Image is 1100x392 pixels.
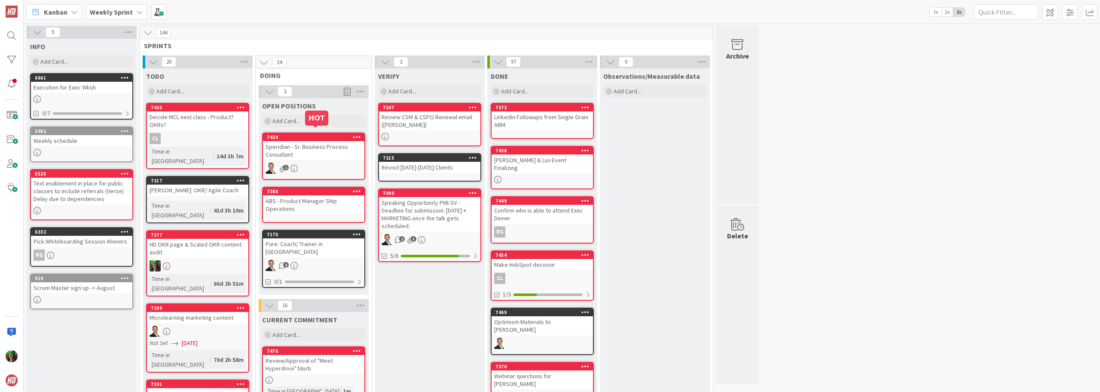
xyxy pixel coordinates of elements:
div: 6332 [35,229,132,235]
div: Time in [GEOGRAPHIC_DATA] [150,350,210,369]
img: SL [266,260,277,271]
div: Pure: Coach/ Trainer in [GEOGRAPHIC_DATA] [263,238,364,257]
div: 7373Linkedin Followups from Single Grain ABM [492,104,593,130]
div: Revisit [DATE]-[DATE] Clients [379,162,480,173]
a: 7429Speridian - Sr. Business Process ConsultantSL [262,133,365,180]
div: 7090Speaking Opportunity PMI-SV - Deadline for submission: [DATE] + MARKETING once the talk gets ... [379,189,480,231]
a: 7438[PERSON_NAME] & Lux Event Finalizing [491,146,594,189]
img: SL [6,350,18,362]
a: 7217[PERSON_NAME]: OKR/ Agile CoachTime in [GEOGRAPHIC_DATA]:41d 3h 10m [146,176,249,223]
div: 919 [35,275,132,281]
div: 7370 [495,364,593,370]
span: 3 [278,86,292,97]
div: 7386 [267,188,364,194]
span: 3 [394,57,408,67]
div: SL [147,260,248,272]
div: 7370Webinar questions for [PERSON_NAME] [492,363,593,389]
div: 6332Pick Whiteboarding Session Winners [31,228,132,247]
div: 5982 [35,128,132,134]
a: 7386ABS - Product Manager Ship Operations [262,187,365,223]
div: 7175 [263,231,364,238]
img: SL [150,326,161,337]
div: Text enablement in place for public classes to include referrals (Verse) Delay due to dependencies [31,178,132,204]
div: 7373 [495,105,593,111]
div: Decide MCL next class - Product? OKRs? [147,111,248,130]
span: 20 [162,57,176,67]
h5: HOT [309,114,325,122]
div: 5525Text enablement in place for public classes to include referrals (Verse) Delay due to depende... [31,170,132,204]
span: 2 [283,262,289,268]
div: 7191 [147,380,248,388]
div: 7370 [492,363,593,370]
span: Kanban [44,7,67,17]
div: SL [492,338,593,349]
div: 7090 [383,190,480,196]
a: 919Scrum Master sign up -> August [30,274,133,309]
div: 7217[PERSON_NAME]: OKR/ Agile Coach [147,177,248,196]
span: SPRINTS [144,41,702,50]
div: Pick Whiteboarding Session Winners [31,236,132,247]
div: 7454Make HubSpot decision [492,251,593,270]
span: Add Card... [388,87,416,95]
img: SL [382,234,393,245]
span: Add Card... [156,87,184,95]
img: Visit kanbanzone.com [6,6,18,18]
span: INFO [30,42,45,51]
div: CL [492,273,593,284]
a: 7277HD OKR page & Scaled OKR content auditSLTime in [GEOGRAPHIC_DATA]:66d 2h 51m [146,230,249,296]
div: Make HubSpot decision [492,259,593,270]
span: Add Card... [614,87,641,95]
div: 7191 [151,381,248,387]
a: 5982Weekly schedule [30,127,133,162]
div: 7454 [495,252,593,258]
span: Add Card... [272,331,300,339]
span: : [210,355,211,364]
div: 7215 [383,155,480,161]
div: 6661 [31,74,132,82]
div: CL [494,273,505,284]
span: 1/3 [503,290,511,299]
span: 0 [619,57,633,67]
div: 919Scrum Master sign up -> August [31,275,132,293]
div: 7476Review/Approval of "Meet Hyperdrive" blurb [263,347,364,374]
span: 5/6 [390,251,398,260]
span: : [210,279,211,288]
div: HD OKR page & Scaled OKR content audit [147,239,248,258]
div: Time in [GEOGRAPHIC_DATA] [150,147,213,166]
div: 7469Optimism Materials to [PERSON_NAME] [492,309,593,335]
div: 7438 [492,147,593,154]
a: 7425Decide MCL next class - Product? OKRs?CLTime in [GEOGRAPHIC_DATA]:14d 3h 7m [146,103,249,169]
a: 7469Optimism Materials to [PERSON_NAME]SL [491,308,594,355]
div: 7429Speridian - Sr. Business Process Consultant [263,133,364,160]
div: RG [34,250,45,261]
a: 7215Revisit [DATE]-[DATE] Clients [378,153,481,182]
a: 7090Speaking Opportunity PMI-SV - Deadline for submission: [DATE] + MARKETING once the talk gets ... [378,188,481,262]
div: 7449 [492,197,593,205]
div: Archive [726,51,749,61]
div: 7209 [147,304,248,312]
div: 7090 [379,189,480,197]
div: Delete [727,231,748,241]
span: DOING [260,71,361,80]
div: 6661Execution for Exec Wksh [31,74,132,93]
div: 7425 [151,105,248,111]
div: 7277 [147,231,248,239]
span: 97 [506,57,521,67]
span: 3 [411,236,416,242]
div: 7454 [492,251,593,259]
a: 7373Linkedin Followups from Single Grain ABM [491,103,594,139]
div: Execution for Exec Wksh [31,82,132,93]
div: Time in [GEOGRAPHIC_DATA] [150,201,210,220]
div: Time in [GEOGRAPHIC_DATA] [150,274,210,293]
div: 5982 [31,127,132,135]
span: TODO [146,72,164,80]
div: Linkedin Followups from Single Grain ABM [492,111,593,130]
span: 5 [46,27,60,37]
div: RG [492,226,593,238]
span: : [213,151,214,161]
div: 7386 [263,188,364,195]
a: 5525Text enablement in place for public classes to include referrals (Verse) Delay due to depende... [30,169,133,220]
span: Observations/Measurable data [603,72,700,80]
div: Confirm who is able to attend Exec Dinner [492,205,593,224]
div: 7373 [492,104,593,111]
